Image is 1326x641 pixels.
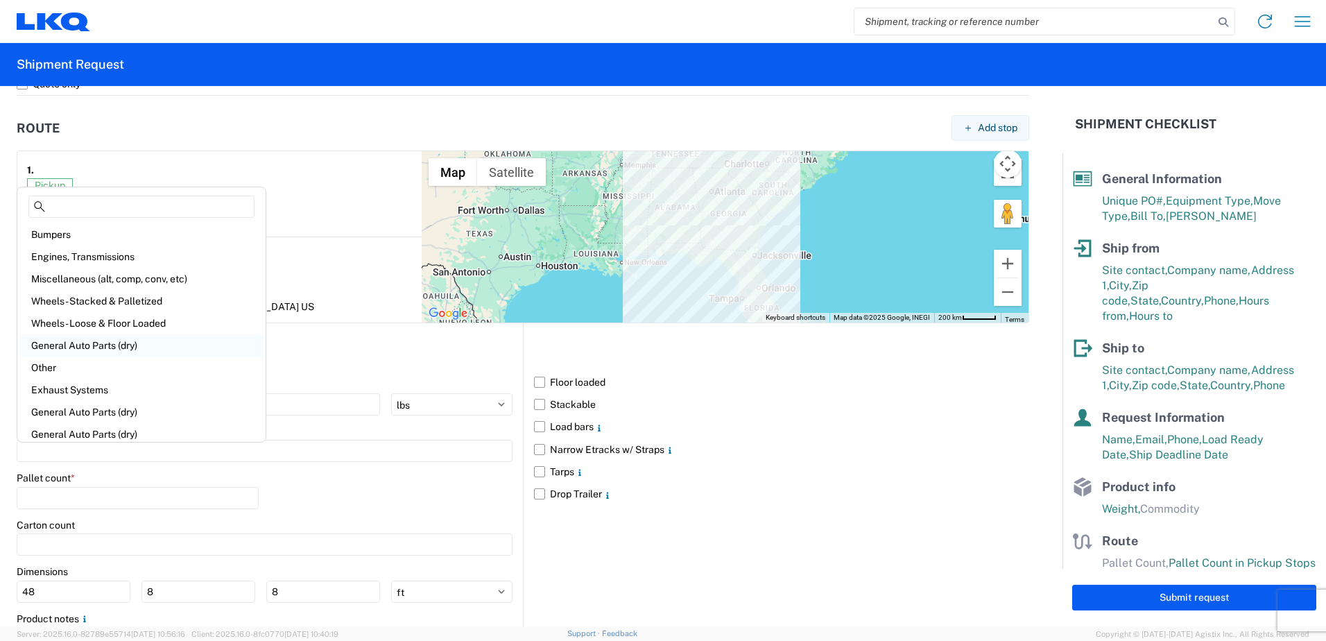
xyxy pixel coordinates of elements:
button: Map Scale: 200 km per 46 pixels [934,313,1001,323]
span: Copyright © [DATE]-[DATE] Agistix Inc., All Rights Reserved [1096,628,1309,640]
span: Route [1102,533,1138,548]
strong: 1. [27,161,34,178]
span: Weight, [1102,502,1140,515]
span: Phone, [1167,433,1202,446]
span: Ship to [1102,341,1144,355]
span: General Information [1102,171,1222,186]
span: Ship from [1102,241,1160,255]
a: Feedback [602,629,637,638]
button: Zoom out [994,278,1022,306]
span: Commodity [1140,502,1200,515]
span: Company name, [1167,264,1251,277]
div: Wheels - Stacked & Palletized [20,290,263,312]
div: Other [20,357,263,379]
button: Submit request [1072,585,1316,610]
a: Open this area in Google Maps (opens a new window) [425,305,471,323]
button: Show street map [429,158,477,186]
label: Floor loaded [534,371,1029,393]
button: Show satellite imagery [477,158,546,186]
span: Phone [1253,379,1285,392]
label: Load bars [534,416,1029,438]
div: Bumpers [20,223,263,246]
span: Server: 2025.16.0-82789e55714 [17,630,185,638]
span: Site contact, [1102,264,1167,277]
span: Pickup [27,178,73,192]
a: Support [567,629,602,638]
span: Ship Deadline Date [1129,448,1228,461]
span: Equipment Type, [1166,194,1253,207]
span: State, [1130,294,1161,307]
label: Tarps [534,461,1029,483]
span: Client: 2025.16.0-8fc0770 [191,630,338,638]
img: Google [425,305,471,323]
button: Keyboard shortcuts [766,313,825,323]
span: State, [1180,379,1210,392]
div: Engines, Transmissions [20,246,263,268]
span: [DATE] 10:56:16 [131,630,185,638]
span: Request Information [1102,410,1225,425]
button: Drag Pegman onto the map to open Street View [994,200,1022,228]
span: [PERSON_NAME] [1166,210,1257,223]
span: Add stop [978,121,1017,135]
span: Company name, [1167,364,1251,377]
button: Zoom in [994,250,1022,277]
div: General Auto Parts (dry) [20,401,263,423]
span: Pallet Count in Pickup Stops equals Pallet Count in delivery stops [1102,556,1316,585]
div: Exhaust Systems [20,379,263,401]
button: Add stop [952,115,1029,141]
span: Map data ©2025 Google, INEGI [834,314,930,321]
span: Hours to [1129,309,1173,323]
span: Site contact, [1102,364,1167,377]
span: City, [1109,379,1132,392]
div: General Auto Parts (dry) [20,334,263,357]
button: Map camera controls [994,150,1022,178]
span: Phone, [1204,294,1239,307]
span: 200 km [938,314,962,321]
input: H [266,581,380,603]
div: Miscellaneous (alt, comp, conv, etc) [20,268,263,290]
label: Stackable [534,393,1029,416]
span: Product info [1102,479,1176,494]
label: Dimensions [17,565,68,578]
input: L [17,581,130,603]
label: Drop Trailer [534,483,1029,505]
span: [DATE] 10:40:19 [284,630,338,638]
input: Shipment, tracking or reference number [854,8,1214,35]
div: Wheels - Loose & Floor Loaded [20,312,263,334]
span: Pallet Count, [1102,556,1169,570]
span: Email, [1135,433,1167,446]
span: Unique PO#, [1102,194,1166,207]
input: W [141,581,255,603]
span: Country, [1161,294,1204,307]
label: Product notes [17,613,90,625]
label: Narrow Etracks w/ Straps [534,438,1029,461]
h2: Route [17,121,60,135]
a: Terms [1005,316,1024,323]
label: Pallet count [17,472,75,484]
span: Name, [1102,433,1135,446]
h2: Shipment Request [17,56,124,73]
span: Country, [1210,379,1253,392]
h2: Shipment Checklist [1075,116,1216,133]
span: Zip code, [1132,379,1180,392]
span: Bill To, [1130,210,1166,223]
span: City, [1109,279,1132,292]
label: Carton count [17,519,75,531]
div: General Auto Parts (dry) [20,423,263,445]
